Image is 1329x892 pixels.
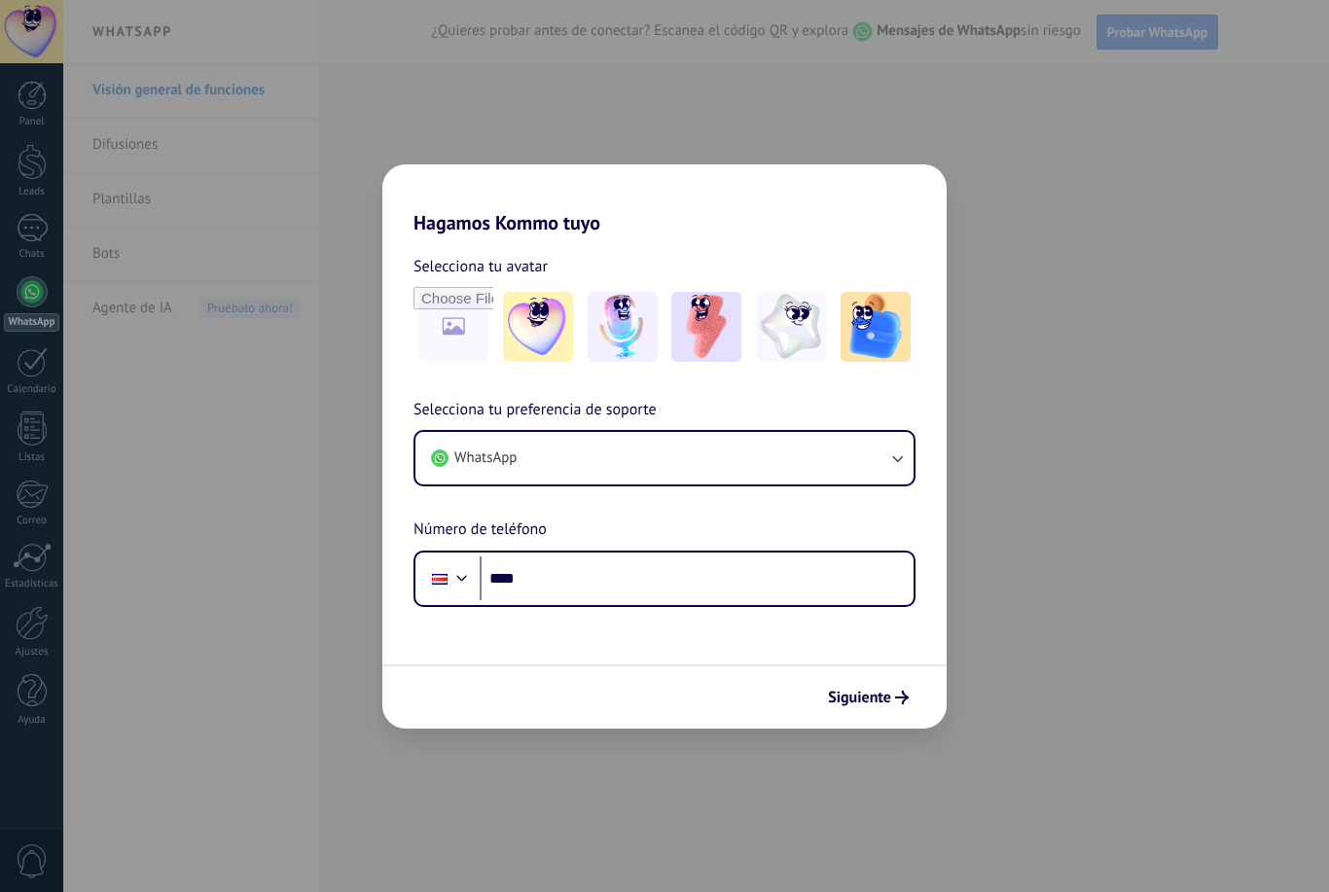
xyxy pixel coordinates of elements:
[671,292,741,362] img: -3.jpeg
[415,432,914,484] button: WhatsApp
[413,517,547,543] span: Número de teléfono
[819,681,917,714] button: Siguiente
[841,292,911,362] img: -5.jpeg
[413,254,548,279] span: Selecciona tu avatar
[413,398,657,423] span: Selecciona tu preferencia de soporte
[756,292,826,362] img: -4.jpeg
[382,164,947,234] h2: Hagamos Kommo tuyo
[588,292,658,362] img: -2.jpeg
[421,558,458,599] div: Costa Rica: + 506
[454,448,517,468] span: WhatsApp
[828,691,891,704] span: Siguiente
[503,292,573,362] img: -1.jpeg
